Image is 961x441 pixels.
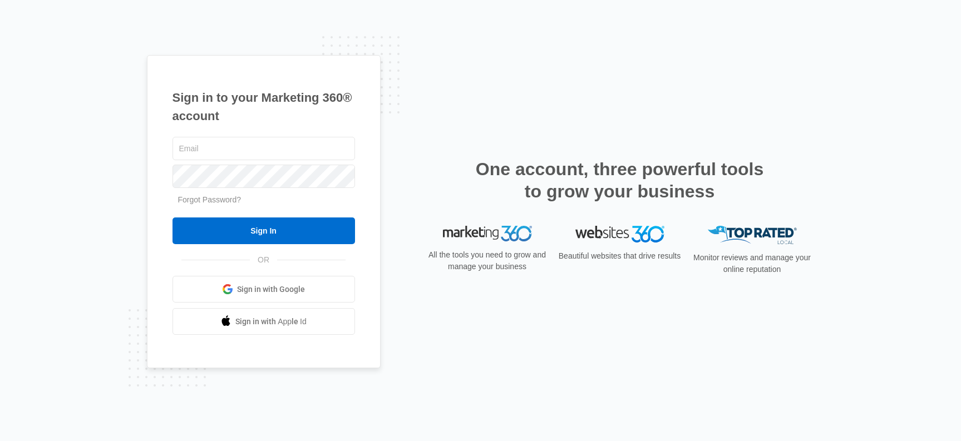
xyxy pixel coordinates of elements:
h2: One account, three powerful tools to grow your business [472,158,767,202]
input: Sign In [173,217,355,244]
p: All the tools you need to grow and manage your business [425,249,550,272]
h1: Sign in to your Marketing 360® account [173,88,355,125]
img: Websites 360 [575,226,664,242]
span: Sign in with Google [237,284,305,295]
span: OR [250,254,277,266]
a: Forgot Password? [178,195,242,204]
p: Beautiful websites that drive results [558,250,682,262]
input: Email [173,137,355,160]
a: Sign in with Apple Id [173,308,355,335]
span: Sign in with Apple Id [235,316,307,328]
img: Marketing 360 [443,226,532,241]
img: Top Rated Local [708,226,797,244]
p: Monitor reviews and manage your online reputation [690,252,815,275]
a: Sign in with Google [173,276,355,303]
